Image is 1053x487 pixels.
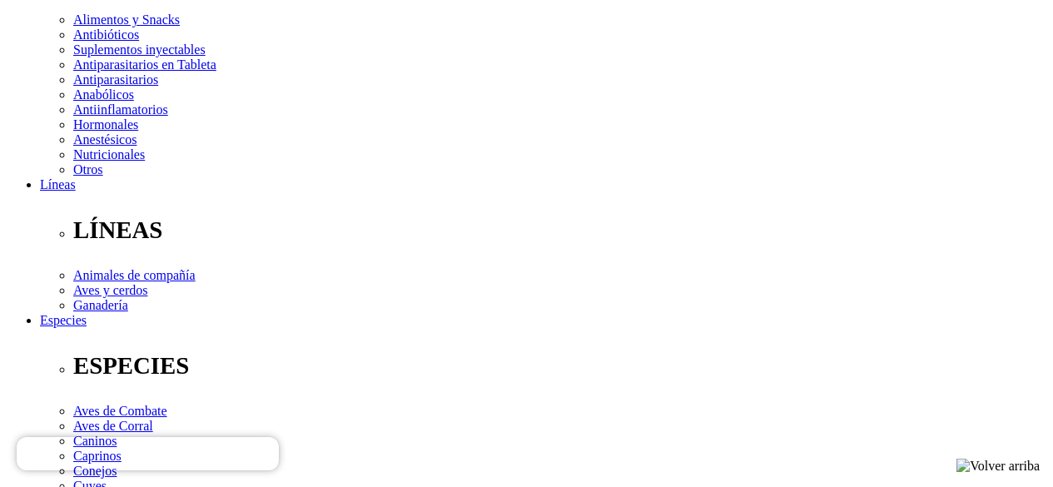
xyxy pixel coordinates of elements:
[73,268,196,282] a: Animales de compañía
[73,132,137,147] a: Anestésicos
[73,298,128,312] a: Ganadería
[73,87,134,102] a: Anabólicos
[73,117,138,132] a: Hormonales
[73,216,1046,244] p: LÍNEAS
[73,147,145,162] a: Nutricionales
[73,42,206,57] a: Suplementos inyectables
[73,352,1046,380] p: ESPECIES
[73,27,139,42] a: Antibióticos
[73,162,103,176] a: Otros
[73,404,167,418] a: Aves de Combate
[956,459,1040,474] img: Volver arriba
[73,464,117,478] a: Conejos
[73,12,180,27] a: Alimentos y Snacks
[73,57,216,72] a: Antiparasitarios en Tableta
[40,313,87,327] a: Especies
[73,102,168,117] a: Antiinflamatorios
[17,437,279,470] iframe: Brevo live chat
[73,283,147,297] a: Aves y cerdos
[73,72,158,87] a: Antiparasitarios
[73,419,153,433] a: Aves de Corral
[40,177,76,191] a: Líneas
[73,434,117,448] a: Caninos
